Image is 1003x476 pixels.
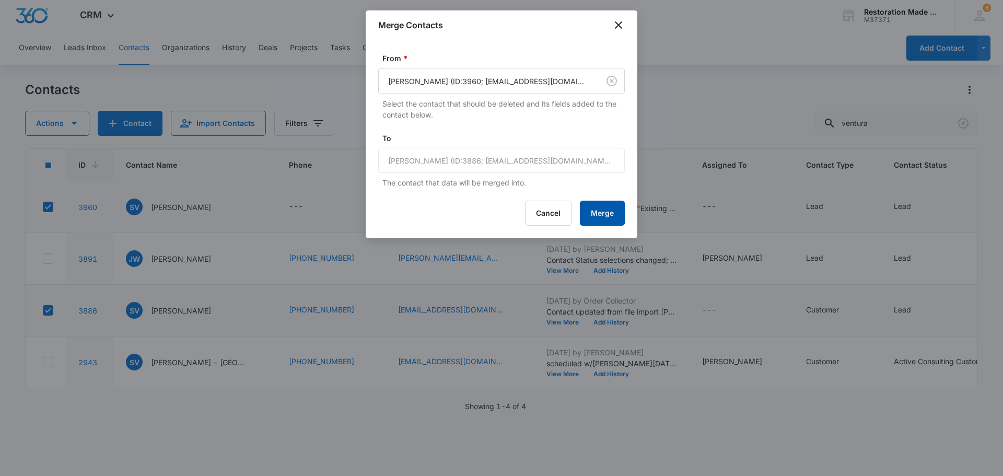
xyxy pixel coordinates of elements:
[612,19,625,31] button: close
[382,133,629,144] label: To
[603,73,620,89] button: Clear
[378,19,443,31] h1: Merge Contacts
[382,98,625,120] p: Select the contact that should be deleted and its fields added to the contact below.
[525,201,572,226] button: Cancel
[580,201,625,226] button: Merge
[382,177,625,188] p: The contact that data will be merged into.
[382,53,629,64] label: From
